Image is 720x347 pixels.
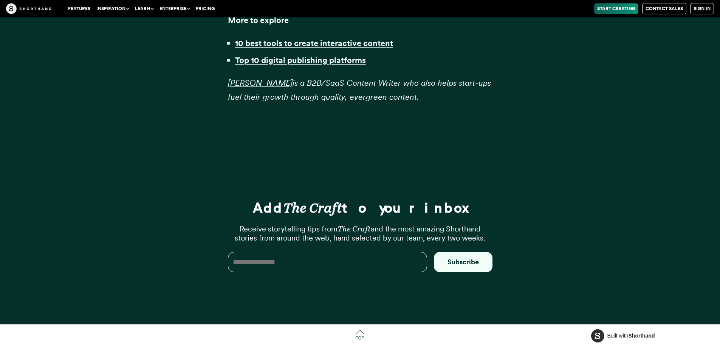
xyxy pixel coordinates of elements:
a: Start Creating [594,3,638,14]
a: Built withShorthand [591,329,655,342]
button: Inspiration [93,3,132,14]
h3: Add to your inbox [228,201,492,215]
a: [PERSON_NAME] [228,78,293,88]
a: Features [65,3,93,14]
em: The Craft [338,224,371,233]
button: Learn [132,3,156,14]
a: 10 best tools to create interactive content [235,38,393,48]
a: Pricing [193,3,218,14]
button: Subscribe [434,252,492,272]
img: Shorthand logo [591,329,604,342]
em: is a B2B/SaaS Content Writer who also helps start-ups fuel their growth through quality, evergree... [228,78,491,102]
em: The Craft [283,199,342,216]
a: Top 10 digital publishing platforms [235,55,366,65]
p: Receive storytelling tips from and the most amazing Shorthand stories from around the web, hand s... [228,224,492,242]
a: Top [349,328,372,343]
a: Contact Sales [642,3,686,14]
img: The Craft [6,3,51,14]
button: Enterprise [156,3,193,14]
strong: More to explore [228,15,289,25]
a: Sign in [690,3,714,14]
strong: Shorthand [629,333,655,339]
